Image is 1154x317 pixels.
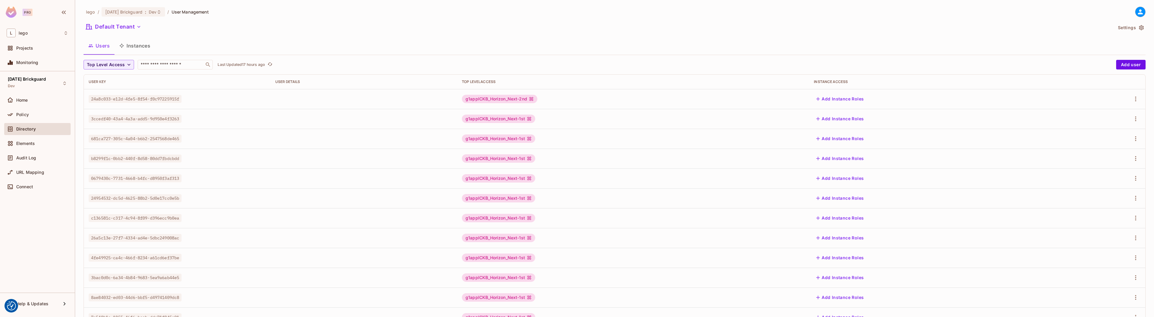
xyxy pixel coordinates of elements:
[462,194,535,202] div: g1applCKB_Horizon_Next-1st
[814,213,866,223] button: Add Instance Roles
[8,77,46,82] span: [DATE] Brickguard
[462,134,535,143] div: g1applCKB_Horizon_Next-1st
[266,61,273,68] button: refresh
[462,154,535,163] div: g1applCKB_Horizon_Next-1st
[89,95,182,103] span: 24a8c033-e12d-4fe5-8f54-f0c97225915f
[7,29,16,37] span: L
[7,301,16,310] button: Consent Preferences
[89,135,182,143] span: 681ca727-305c-4a04-b6b2-2547568de465
[167,9,169,15] li: /
[84,22,144,32] button: Default Tenant
[89,115,182,123] span: 3ccedf40-43a4-4a3a-add5-9d950e4f3263
[84,60,134,69] button: Top Level Access
[814,134,866,143] button: Add Instance Roles
[16,60,38,65] span: Monitoring
[86,9,95,15] span: the active workspace
[814,94,866,104] button: Add Instance Roles
[265,61,273,68] span: Click to refresh data
[84,38,114,53] button: Users
[814,193,866,203] button: Add Instance Roles
[16,46,33,51] span: Projects
[814,293,866,302] button: Add Instance Roles
[19,31,28,35] span: Workspace: lego
[814,79,1061,84] div: Instance Access
[814,154,866,163] button: Add Instance Roles
[98,9,99,15] li: /
[23,9,32,16] div: Pro
[814,273,866,282] button: Add Instance Roles
[6,7,17,18] img: SReyMgAAAABJRU5ErkJggg==
[87,61,125,69] span: Top Level Access
[89,194,182,202] span: 24954532-dc5d-4625-88b2-5d0e17cc0e5b
[267,62,273,68] span: refresh
[462,79,804,84] div: Top Level Access
[89,274,182,282] span: 3bac0d0c-6a34-4b84-9683-5ea9a6ab44e5
[462,293,535,302] div: g1applCKB_Horizon_Next-1st
[16,141,35,146] span: Elements
[16,184,33,189] span: Connect
[275,79,452,84] div: User Details
[814,233,866,243] button: Add Instance Roles
[16,127,36,131] span: Directory
[16,112,29,117] span: Policy
[89,214,182,222] span: c136581c-c317-4c94-8f09-d396ecc9b0ea
[462,174,535,183] div: g1applCKB_Horizon_Next-1st
[105,9,142,15] span: [DATE] Brickguard
[814,114,866,124] button: Add Instance Roles
[462,95,537,103] div: g1applCKB_Horizon_Next-2nd
[149,9,157,15] span: Dev
[16,170,44,175] span: URL Mapping
[814,253,866,263] button: Add Instance Roles
[462,115,535,123] div: g1applCKB_Horizon_Next-1st
[89,254,182,262] span: 4fe49925-ca4c-466f-8234-a61cd6ef37be
[462,214,535,222] div: g1applCKB_Horizon_Next-1st
[814,174,866,183] button: Add Instance Roles
[89,79,266,84] div: User Key
[16,155,36,160] span: Audit Log
[114,38,155,53] button: Instances
[145,10,147,14] span: :
[89,174,182,182] span: 0679430c-7731-4668-b4fc-d8950f3af313
[462,234,535,242] div: g1applCKB_Horizon_Next-1st
[172,9,209,15] span: User Management
[462,273,535,282] div: g1applCKB_Horizon_Next-1st
[89,234,182,242] span: 26a5c13e-27f7-4334-ad4e-5dbc249008ac
[89,294,182,301] span: 8ae84032-ed03-44d6-bbf5-d49741409dc8
[1116,60,1146,69] button: Add user
[16,98,28,103] span: Home
[218,62,265,67] p: Last Updated 17 hours ago
[16,301,48,306] span: Help & Updates
[89,155,182,162] span: b8299f1c-0bb2-440f-8d58-80dd7fbdcbdd
[8,84,15,88] span: Dev
[1116,23,1146,32] button: Settings
[7,301,16,310] img: Revisit consent button
[462,254,535,262] div: g1applCKB_Horizon_Next-1st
